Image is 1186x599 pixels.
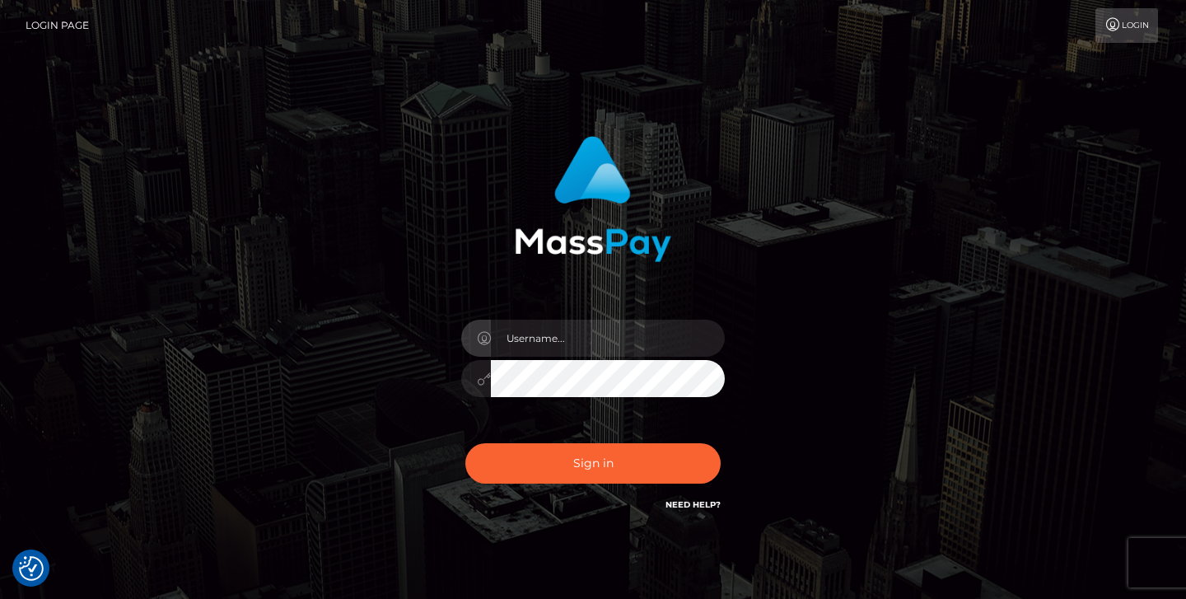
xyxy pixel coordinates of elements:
[19,556,44,581] button: Consent Preferences
[1095,8,1158,43] a: Login
[26,8,89,43] a: Login Page
[19,556,44,581] img: Revisit consent button
[665,499,721,510] a: Need Help?
[515,136,671,262] img: MassPay Login
[465,443,721,484] button: Sign in
[491,320,725,357] input: Username...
